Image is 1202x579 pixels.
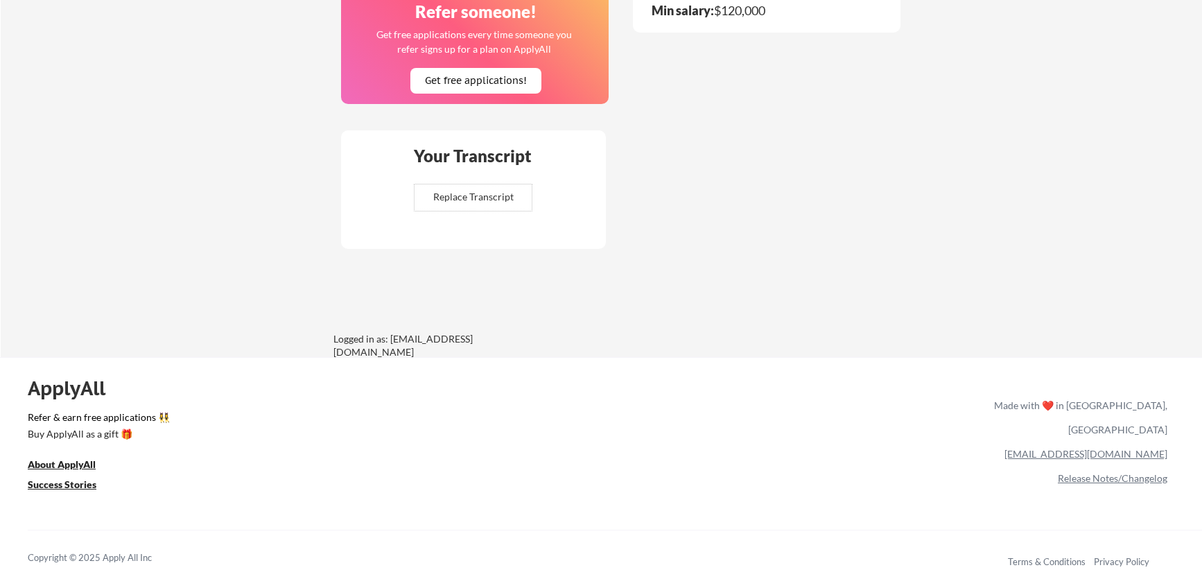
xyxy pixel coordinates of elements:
a: Terms & Conditions [1008,556,1086,567]
a: Buy ApplyAll as a gift 🎁 [28,427,166,444]
a: Release Notes/Changelog [1058,472,1167,484]
div: Made with ❤️ in [GEOGRAPHIC_DATA], [GEOGRAPHIC_DATA] [988,393,1167,442]
div: Your Transcript [404,148,541,164]
a: Refer & earn free applications 👯‍♀️ [28,413,704,427]
div: Refer someone! [347,3,604,20]
strong: Min salary: [652,3,714,18]
div: Logged in as: [EMAIL_ADDRESS][DOMAIN_NAME] [333,332,541,359]
u: About ApplyAll [28,458,96,470]
a: [EMAIL_ADDRESS][DOMAIN_NAME] [1004,448,1167,460]
button: Get free applications! [410,68,541,94]
div: Get free applications every time someone you refer signs up for a plan on ApplyAll [375,27,573,56]
a: Success Stories [28,478,115,495]
u: Success Stories [28,478,96,490]
div: Buy ApplyAll as a gift 🎁 [28,429,166,439]
div: $120,000 [652,4,847,17]
a: About ApplyAll [28,458,115,475]
a: Privacy Policy [1094,556,1149,567]
div: Copyright © 2025 Apply All Inc [28,551,187,565]
div: ApplyAll [28,377,121,400]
